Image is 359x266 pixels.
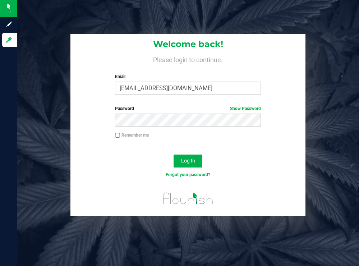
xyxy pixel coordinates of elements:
[70,40,305,49] h1: Welcome back!
[115,132,149,138] label: Remember me
[115,73,261,80] label: Email
[115,106,134,111] span: Password
[230,106,261,111] a: Show Password
[166,172,210,177] a: Forgot your password?
[159,185,217,211] img: flourish_logo.svg
[181,158,195,164] span: Log In
[5,21,13,28] inline-svg: Sign up
[5,36,13,43] inline-svg: Log in
[174,155,202,168] button: Log In
[115,133,120,138] input: Remember me
[70,55,305,63] h4: Please login to continue.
